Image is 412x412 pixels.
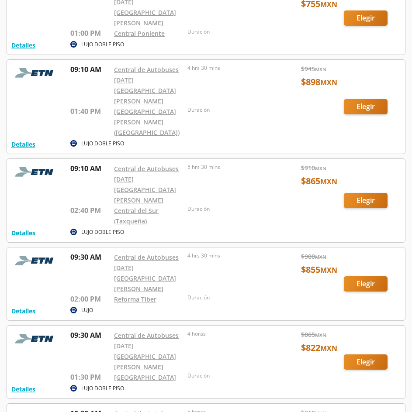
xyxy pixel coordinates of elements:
button: Detalles [11,306,35,316]
p: LUJO DOBLE PISO [81,140,124,148]
a: Central de Autobuses [DATE][GEOGRAPHIC_DATA][PERSON_NAME] [114,165,179,204]
button: Detalles [11,228,35,237]
a: Central Poniente [114,29,165,38]
p: LUJO DOBLE PISO [81,385,124,392]
button: Detalles [11,385,35,394]
a: Reforma Tiber [114,295,156,303]
p: LUJO DOBLE PISO [81,41,124,48]
a: Central de Autobuses [DATE][GEOGRAPHIC_DATA][PERSON_NAME] [114,253,179,293]
a: Central de Autobuses [DATE][GEOGRAPHIC_DATA][PERSON_NAME] [114,65,179,105]
a: Central del Sur (Taxqueña) [114,206,159,225]
button: Detalles [11,140,35,149]
a: [GEOGRAPHIC_DATA] [114,373,176,381]
p: LUJO [81,306,93,314]
a: [GEOGRAPHIC_DATA][PERSON_NAME] ([GEOGRAPHIC_DATA]) [114,107,180,137]
a: Central de Autobuses [DATE][GEOGRAPHIC_DATA][PERSON_NAME] [114,331,179,371]
button: Detalles [11,41,35,50]
p: LUJO DOBLE PISO [81,228,124,236]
